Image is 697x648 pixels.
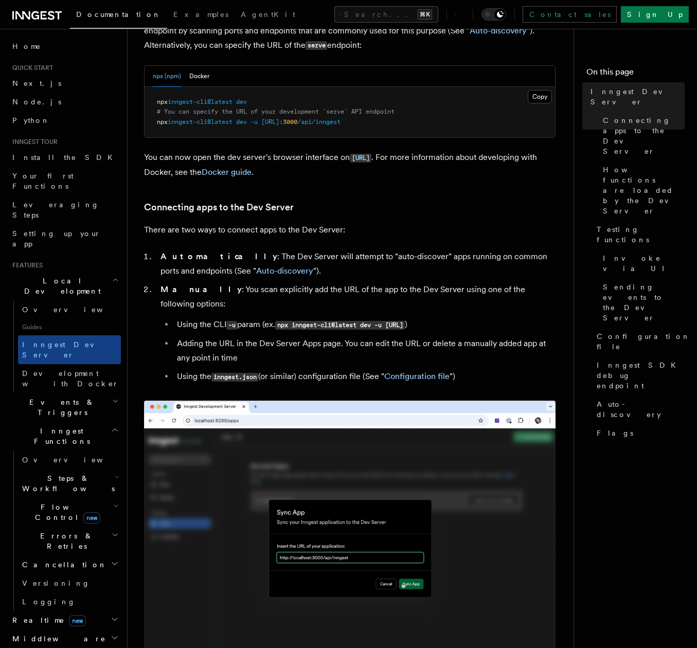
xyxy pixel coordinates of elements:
a: Auto-discovery [470,26,527,35]
span: How functions are loaded by the Dev Server [603,165,685,216]
span: Inngest Dev Server [591,86,685,107]
strong: Automatically [160,251,277,261]
span: Invoke via UI [603,253,685,274]
li: Using the (or similar) configuration file (See " ") [174,369,556,384]
span: dev [236,98,247,105]
span: Events & Triggers [8,397,112,418]
a: Node.js [8,93,121,111]
span: Sending events to the Dev Server [603,282,685,323]
li: Adding the URL in the Dev Server Apps page. You can edit the URL or delete a manually added app a... [174,336,556,365]
button: Errors & Retries [18,527,121,555]
span: npx [157,98,168,105]
li: Using the CLI param (ex. ) [174,317,556,332]
span: Features [8,261,43,269]
p: There are two ways to connect apps to the Dev Server: [144,223,556,237]
button: Realtimenew [8,611,121,629]
a: Examples [167,3,235,28]
button: Cancellation [18,555,121,574]
a: How functions are loaded by the Dev Server [599,160,685,220]
span: Logging [22,598,76,606]
a: Install the SDK [8,148,121,167]
li: : You scan explicitly add the URL of the app to the Dev Server using one of the following options: [157,282,556,384]
strong: Manually [160,284,242,294]
span: inngest-cli@latest [168,118,233,125]
span: Home [12,41,41,51]
a: Python [8,111,121,130]
span: Auto-discovery [597,399,685,420]
span: Quick start [8,64,53,72]
a: Testing functions [593,220,685,249]
span: Cancellation [18,560,107,570]
span: Flow Control [18,502,113,523]
span: Setting up your app [12,229,101,248]
span: [URL]: [261,118,283,125]
span: Node.js [12,98,61,106]
button: Flow Controlnew [18,498,121,527]
button: Inngest Functions [8,422,121,451]
span: Development with Docker [22,369,119,388]
div: Local Development [8,300,121,393]
span: new [69,615,86,626]
button: Local Development [8,272,121,300]
button: Events & Triggers [8,393,121,422]
p: You can start the dev server with a single command. The dev server will attempt to find an Innges... [144,9,556,53]
a: Versioning [18,574,121,592]
a: Your first Functions [8,167,121,195]
span: Next.js [12,79,61,87]
span: new [83,512,100,524]
a: Flags [593,424,685,442]
a: Inngest Dev Server [18,335,121,364]
span: Middleware [8,634,106,644]
span: 3000 [283,118,297,125]
span: AgentKit [241,10,295,19]
a: Auto-discovery [256,266,313,276]
button: Copy [528,90,552,103]
a: Auto-discovery [593,395,685,424]
span: Errors & Retries [18,531,112,551]
span: -u [251,118,258,125]
span: Python [12,116,50,124]
code: inngest.json [211,373,258,382]
a: Next.js [8,74,121,93]
a: Inngest SDK debug endpoint [593,356,685,395]
span: Versioning [22,579,90,587]
a: Sending events to the Dev Server [599,278,685,327]
span: Documentation [76,10,161,19]
code: serve [306,41,327,50]
span: Realtime [8,615,86,625]
code: npx inngest-cli@latest dev -u [URL] [275,321,405,330]
span: Inngest SDK debug endpoint [597,360,685,391]
a: Logging [18,592,121,611]
a: Setting up your app [8,224,121,253]
a: AgentKit [235,3,301,28]
span: Examples [173,10,228,19]
span: Guides [18,319,121,335]
button: Toggle dark mode [481,8,506,21]
li: : The Dev Server will attempt to "auto-discover" apps running on common ports and endpoints (See ... [157,249,556,278]
code: -u [226,321,237,330]
span: Inngest Functions [8,426,111,446]
span: npx [157,118,168,125]
span: Flags [597,428,633,438]
a: Configuration file [593,327,685,356]
a: Invoke via UI [599,249,685,278]
span: Inngest tour [8,138,58,146]
span: /api/inngest [297,118,341,125]
span: Leveraging Steps [12,201,99,219]
a: [URL] [350,152,371,162]
span: # You can specify the URL of your development `serve` API endpoint [157,108,395,115]
a: Documentation [70,3,167,29]
a: Configuration file [384,371,450,381]
button: Search...⌘K [334,6,438,23]
button: Middleware [8,629,121,648]
a: Sign Up [621,6,689,23]
div: Inngest Functions [8,451,121,611]
a: Docker guide [202,167,252,177]
a: Contact sales [523,6,617,23]
span: inngest-cli@latest [168,98,233,105]
span: Overview [22,305,128,314]
span: Steps & Workflows [18,473,115,494]
a: Connecting apps to the Dev Server [599,111,685,160]
span: dev [236,118,247,125]
span: Install the SDK [12,153,119,161]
